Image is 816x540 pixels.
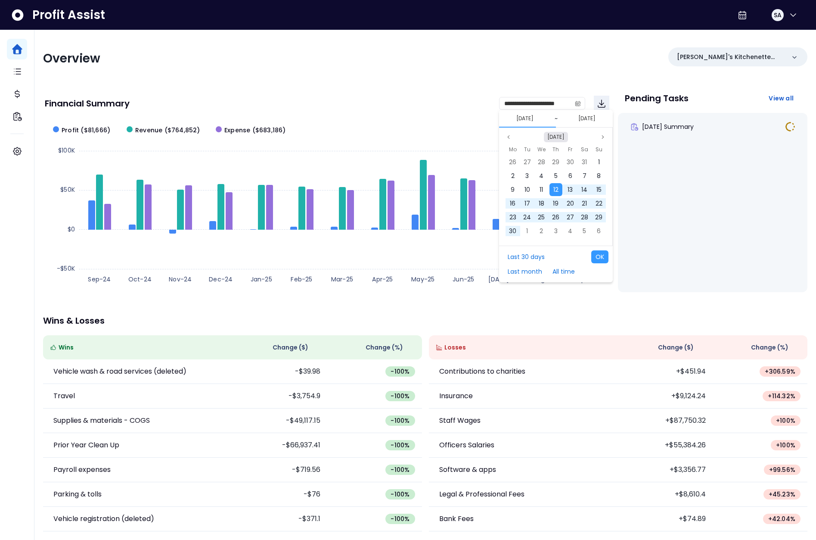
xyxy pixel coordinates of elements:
div: 29 Aug 2024 [549,155,563,169]
span: 23 [509,213,516,222]
span: -100 % [391,515,410,523]
span: + 100 % [776,416,795,425]
span: 17 [524,199,530,208]
span: 22 [596,199,602,208]
p: Pending Tasks [625,94,689,103]
p: Supplies & materials - COGS [53,415,150,426]
div: Monday [506,144,520,155]
p: Vehicle wash & road services (deleted) [53,366,186,377]
span: 3 [525,172,529,180]
p: Wins & Losses [43,316,807,325]
div: 06 Oct 2024 [592,224,606,238]
p: [PERSON_NAME]'s Kitchenette QBO [677,53,785,62]
text: [DATE]-25 [488,275,520,284]
span: Change (%) [751,343,788,352]
span: 26 [552,213,559,222]
span: + 114.32 % [768,392,795,400]
td: -$719.56 [233,458,327,482]
div: 19 Sep 2024 [549,197,563,210]
div: 26 Sep 2024 [549,210,563,224]
span: Change ( $ ) [658,343,694,352]
span: 30 [567,158,574,166]
div: 22 Sep 2024 [592,197,606,210]
button: Select month [544,132,568,142]
div: 31 Aug 2024 [577,155,592,169]
p: Staff Wages [439,415,481,426]
div: 27 Aug 2024 [520,155,534,169]
span: -100 % [391,465,410,474]
div: Wednesday [534,144,549,155]
button: All time [548,265,579,278]
span: View all [769,94,794,103]
span: Su [596,144,602,155]
td: -$66,937.41 [233,433,327,458]
button: Select end date [575,113,599,124]
div: 23 Sep 2024 [506,210,520,224]
p: Payroll expenses [53,465,111,475]
button: View all [762,91,800,106]
div: 03 Oct 2024 [549,224,563,238]
text: Nov-24 [169,275,192,284]
span: Tu [524,144,531,155]
span: -100 % [391,490,410,499]
div: Tuesday [520,144,534,155]
div: 26 Aug 2024 [506,155,520,169]
span: Mo [509,144,517,155]
button: OK [591,250,608,263]
span: 7 [583,172,586,180]
div: 28 Sep 2024 [577,210,592,224]
td: -$3,754.9 [233,384,327,409]
div: 16 Sep 2024 [506,197,520,210]
button: Download [594,96,609,111]
span: 27 [524,158,531,166]
div: 20 Sep 2024 [563,197,577,210]
text: May-25 [411,275,434,284]
div: 28 Aug 2024 [534,155,549,169]
td: +$3,356.77 [618,458,713,482]
span: 30 [509,227,516,235]
span: Revenue ($764,852) [135,126,200,135]
div: 21 Sep 2024 [577,197,592,210]
div: 02 Oct 2024 [534,224,549,238]
span: + 99.56 % [769,465,795,474]
span: 28 [538,158,545,166]
span: 3 [554,227,558,235]
td: +$9,124.24 [618,384,713,409]
span: 20 [567,199,574,208]
span: 11 [540,185,543,194]
td: +$8,610.4 [618,482,713,507]
span: 19 [553,199,558,208]
div: 30 Sep 2024 [506,224,520,238]
span: 4 [568,227,572,235]
text: Dec-24 [209,275,233,284]
svg: page previous [506,134,511,140]
button: Previous month [503,132,514,142]
span: 6 [597,227,601,235]
span: Profit Assist [32,7,105,23]
div: Friday [563,144,577,155]
div: 03 Sep 2024 [520,169,534,183]
span: 13 [568,185,573,194]
span: Change (%) [366,343,403,352]
span: ~ [555,114,558,123]
img: In Progress [785,122,795,132]
span: + 306.59 % [765,367,795,376]
span: + 42.04 % [768,515,795,523]
div: 04 Oct 2024 [563,224,577,238]
span: 10 [524,185,530,194]
span: 2 [540,227,543,235]
div: 06 Sep 2024 [563,169,577,183]
span: 9 [511,185,515,194]
div: 05 Oct 2024 [577,224,592,238]
div: 01 Sep 2024 [592,155,606,169]
div: 13 Sep 2024 [563,183,577,197]
td: +$87,750.32 [618,409,713,433]
div: 12 Sep 2024 [549,183,563,197]
div: 25 Sep 2024 [534,210,549,224]
span: 21 [582,199,587,208]
span: 2 [511,172,515,180]
span: 16 [510,199,515,208]
text: $0 [68,225,75,234]
span: Wins [59,343,74,352]
span: 14 [581,185,587,194]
